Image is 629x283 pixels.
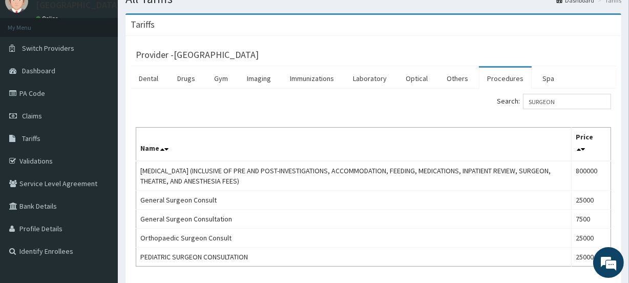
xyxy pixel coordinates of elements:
span: Dashboard [22,66,55,75]
textarea: Type your message and hit 'Enter' [5,180,195,216]
h3: Provider - [GEOGRAPHIC_DATA] [136,50,259,59]
td: 25000 [572,229,611,248]
label: Search: [497,94,611,109]
input: Search: [523,94,611,109]
div: Chat with us now [53,57,172,71]
a: Spa [534,68,562,89]
td: 800000 [572,161,611,191]
td: [MEDICAL_DATA] (INCLUSIVE OF PRE AND POST-INVESTIGATIONS, ACCOMMODATION, FEEDING, MEDICATIONS, IN... [136,161,572,191]
td: 25000 [572,248,611,267]
span: Switch Providers [22,44,74,53]
td: 7500 [572,210,611,229]
a: Laboratory [345,68,395,89]
th: Price [572,128,611,161]
td: General Surgeon Consultation [136,210,572,229]
a: Optical [397,68,436,89]
a: Dental [131,68,166,89]
td: General Surgeon Consult [136,191,572,210]
td: PEDIATRIC SURGEON CONSULTATION [136,248,572,267]
a: Procedures [479,68,532,89]
img: d_794563401_company_1708531726252_794563401 [19,51,41,77]
span: Claims [22,111,42,120]
span: We're online! [59,79,141,183]
a: Imaging [239,68,279,89]
a: Drugs [169,68,203,89]
p: [GEOGRAPHIC_DATA] [36,1,120,10]
td: 25000 [572,191,611,210]
div: Minimize live chat window [168,5,193,30]
a: Others [438,68,476,89]
th: Name [136,128,572,161]
span: Tariffs [22,134,40,143]
a: Immunizations [282,68,342,89]
a: Gym [206,68,236,89]
a: Online [36,15,60,22]
td: Orthopaedic Surgeon Consult [136,229,572,248]
h3: Tariffs [131,20,155,29]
